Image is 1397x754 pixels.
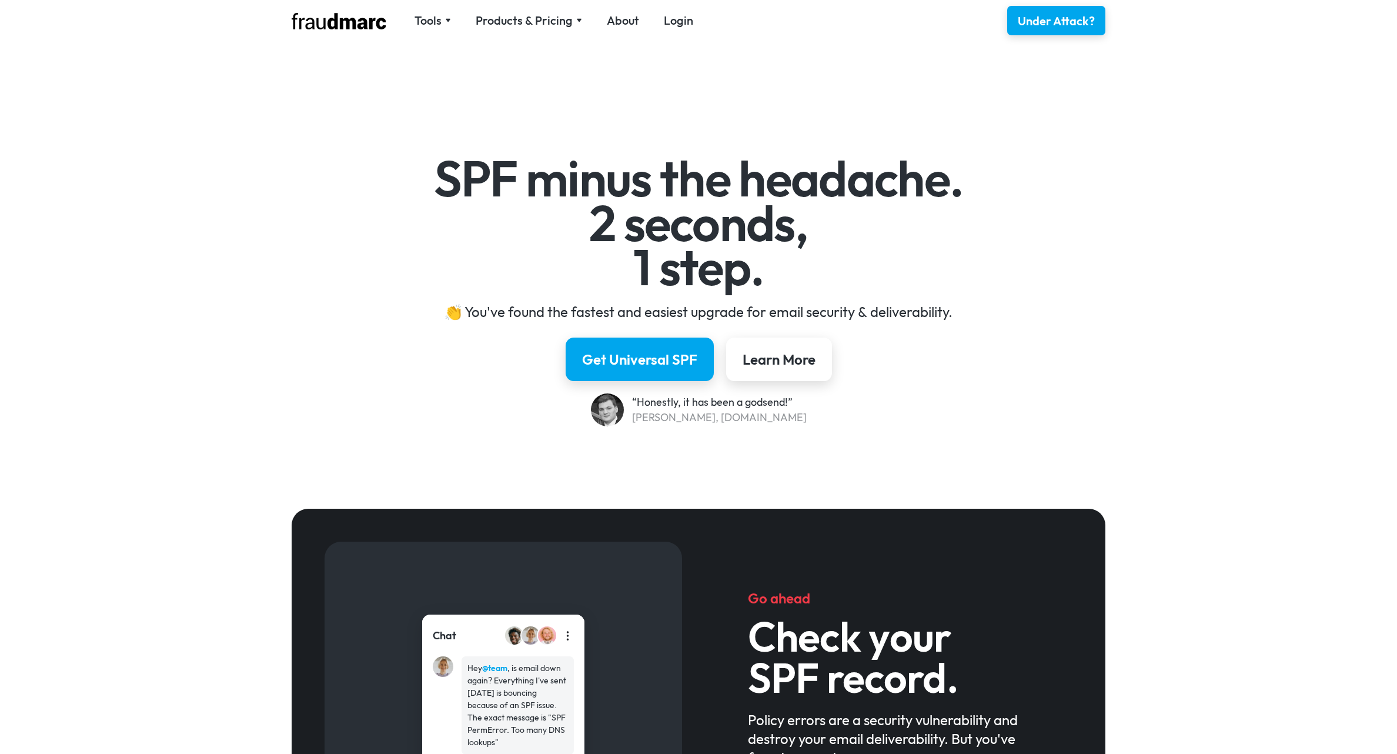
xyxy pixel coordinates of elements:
div: Products & Pricing [476,12,582,29]
a: Get Universal SPF [566,338,714,381]
div: Learn More [743,350,816,369]
a: Under Attack? [1007,6,1105,35]
strong: @team [482,663,507,673]
div: [PERSON_NAME], [DOMAIN_NAME] [632,410,807,425]
div: Under Attack? [1018,13,1095,29]
div: Chat [433,628,456,643]
div: Get Universal SPF [582,350,697,369]
a: Login [664,12,693,29]
div: Hey , is email down again? Everything I've sent [DATE] is bouncing because of an SPF issue. The e... [467,662,568,749]
div: Products & Pricing [476,12,573,29]
div: Tools [415,12,442,29]
h3: Check your SPF record. [748,616,1040,698]
h5: Go ahead [748,589,1040,608]
div: 👏 You've found the fastest and easiest upgrade for email security & deliverability. [357,302,1040,321]
a: About [607,12,639,29]
h1: SPF minus the headache. 2 seconds, 1 step. [357,156,1040,290]
div: “Honestly, it has been a godsend!” [632,395,807,410]
a: Learn More [726,338,832,381]
div: Tools [415,12,451,29]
